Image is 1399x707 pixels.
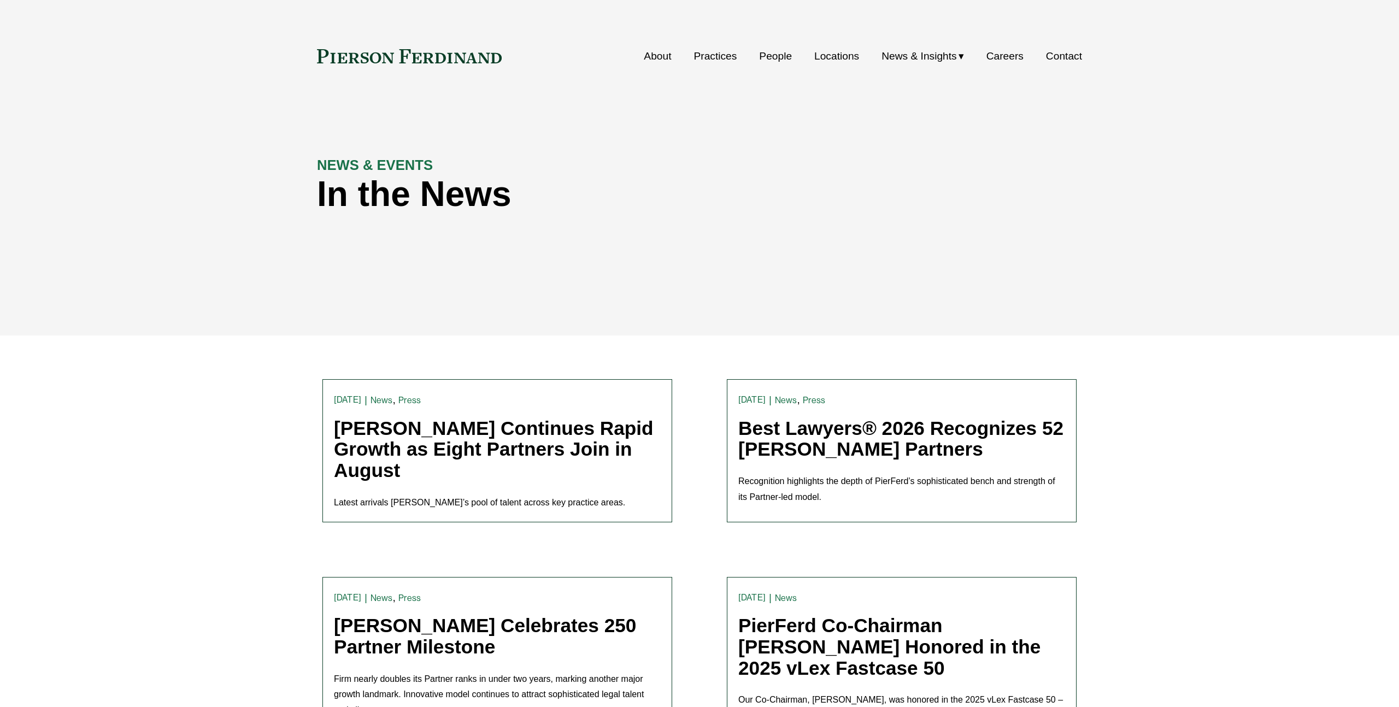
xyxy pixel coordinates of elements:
[738,593,766,602] time: [DATE]
[334,396,361,404] time: [DATE]
[317,174,891,214] h1: In the News
[738,417,1063,460] a: Best Lawyers® 2026 Recognizes 52 [PERSON_NAME] Partners
[393,592,396,603] span: ,
[803,395,825,405] a: Press
[644,46,671,67] a: About
[881,46,964,67] a: folder dropdown
[393,394,396,405] span: ,
[797,394,800,405] span: ,
[334,417,654,481] a: [PERSON_NAME] Continues Rapid Growth as Eight Partners Join in August
[334,495,661,511] p: Latest arrivals [PERSON_NAME]’s pool of talent across key practice areas.
[775,395,797,405] a: News
[775,593,797,603] a: News
[398,593,421,603] a: Press
[334,593,361,602] time: [DATE]
[398,395,421,405] a: Press
[881,47,957,66] span: News & Insights
[814,46,859,67] a: Locations
[371,395,393,405] a: News
[738,615,1041,678] a: PierFerd Co-Chairman [PERSON_NAME] Honored in the 2025 vLex Fastcase 50
[738,396,766,404] time: [DATE]
[986,46,1024,67] a: Careers
[759,46,792,67] a: People
[1046,46,1082,67] a: Contact
[693,46,737,67] a: Practices
[334,615,636,657] a: [PERSON_NAME] Celebrates 250 Partner Milestone
[371,593,393,603] a: News
[738,474,1065,505] p: Recognition highlights the depth of PierFerd’s sophisticated bench and strength of its Partner-le...
[317,157,433,173] strong: NEWS & EVENTS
